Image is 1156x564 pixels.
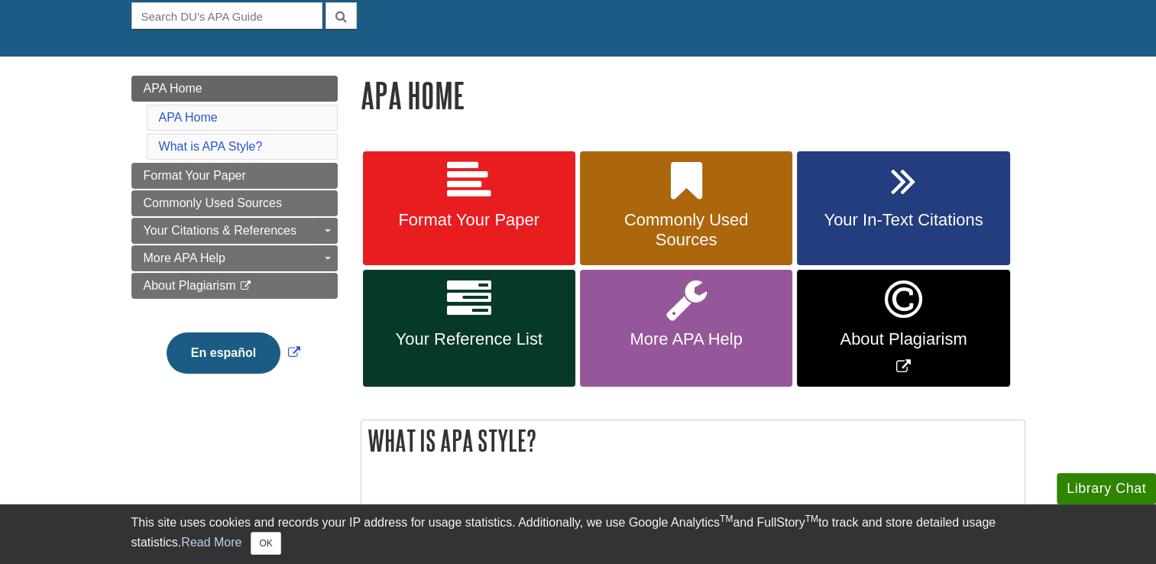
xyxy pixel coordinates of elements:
[251,532,280,555] button: Close
[144,169,246,182] span: Format Your Paper
[131,76,338,102] a: APA Home
[159,111,218,124] a: APA Home
[159,140,263,153] a: What is APA Style?
[374,210,564,230] span: Format Your Paper
[144,279,236,292] span: About Plagiarism
[797,151,1009,266] a: Your In-Text Citations
[131,218,338,244] a: Your Citations & References
[144,224,296,237] span: Your Citations & References
[131,273,338,299] a: About Plagiarism
[361,76,1025,115] h1: APA Home
[131,2,322,29] input: Search DU's APA Guide
[239,281,252,291] i: This link opens in a new window
[144,196,282,209] span: Commonly Used Sources
[591,329,781,349] span: More APA Help
[144,82,202,95] span: APA Home
[167,332,280,374] button: En español
[131,245,338,271] a: More APA Help
[808,210,998,230] span: Your In-Text Citations
[805,514,818,524] sup: TM
[131,190,338,216] a: Commonly Used Sources
[181,536,241,549] a: Read More
[144,251,225,264] span: More APA Help
[374,329,564,349] span: Your Reference List
[580,151,792,266] a: Commonly Used Sources
[163,346,304,359] a: Link opens in new window
[131,514,1025,555] div: This site uses cookies and records your IP address for usage statistics. Additionally, we use Goo...
[580,270,792,387] a: More APA Help
[363,270,575,387] a: Your Reference List
[808,329,998,349] span: About Plagiarism
[363,151,575,266] a: Format Your Paper
[131,76,338,400] div: Guide Page Menu
[361,420,1025,461] h2: What is APA Style?
[1057,473,1156,504] button: Library Chat
[797,270,1009,387] a: Link opens in new window
[720,514,733,524] sup: TM
[591,210,781,250] span: Commonly Used Sources
[131,163,338,189] a: Format Your Paper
